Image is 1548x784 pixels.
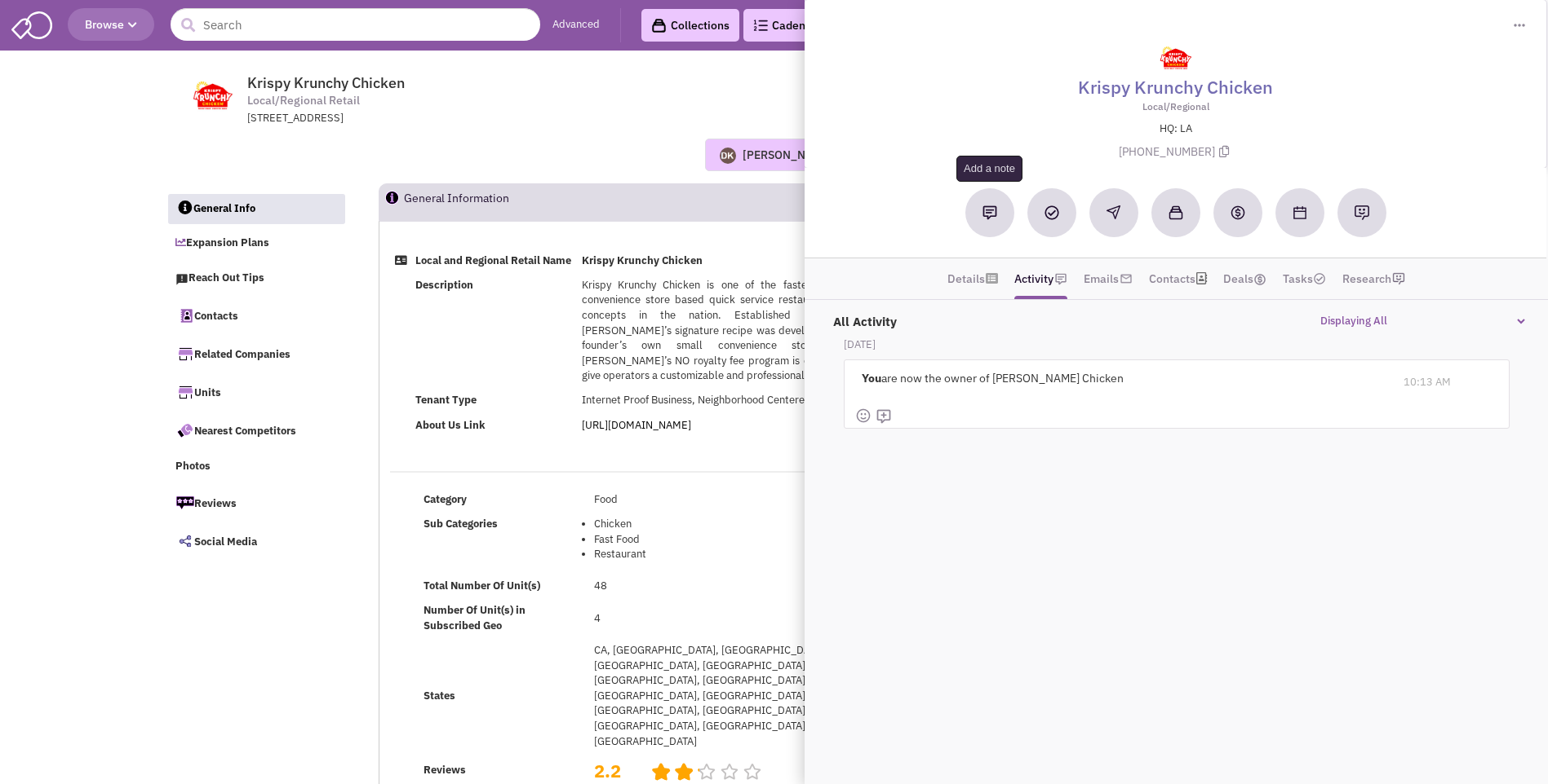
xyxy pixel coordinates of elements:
[1151,188,1200,237] button: Add to a collection
[1045,205,1059,220] img: Add a Task
[424,579,540,592] b: Total Number Of Unit(s)
[167,375,345,409] a: Units
[1253,273,1266,286] img: icon-dealamount.png
[582,418,691,432] a: [URL][DOMAIN_NAME]
[947,266,985,291] a: Details
[743,9,833,42] a: Cadences
[651,18,667,33] img: icon-collection-lavender-black.svg
[424,492,467,506] b: Category
[1078,74,1273,99] a: Krispy Krunchy Chicken
[753,20,768,31] img: Cadences_logo.png
[855,407,872,424] img: face-smile.png
[823,99,1528,113] p: Local/Regional
[582,253,703,267] b: Krispy Krunchy Chicken
[1230,205,1246,221] img: Create a deal
[415,393,477,407] b: Tenant Type
[594,532,860,548] li: Fast Food
[167,263,345,294] a: Reach Out Tips
[1149,266,1195,291] a: Contacts
[1054,272,1067,285] img: icon-note.png
[415,278,473,292] b: Description
[11,8,52,39] img: SmartAdmin
[594,547,860,562] li: Restaurant
[167,337,345,371] a: Related Companies
[577,389,865,413] td: Internet Proof Business, Neighborhood Centered Retail
[415,418,486,432] b: About Us Link
[424,689,455,703] b: States
[876,408,892,425] img: mdi_comment-add-outline.png
[424,763,466,777] b: Reviews
[168,194,346,225] a: General Info
[176,75,251,116] img: www.krispykrunchy.com
[582,278,860,382] span: Krispy Krunchy Chicken is one of the fastest growing convenience store based quick service restau...
[552,17,600,33] a: Advanced
[1120,272,1133,285] img: icon-email-active-16.png
[1014,266,1053,291] a: Activity
[1119,144,1233,159] span: [PHONE_NUMBER]
[1283,266,1326,291] a: Tasks
[862,371,881,385] b: You
[1354,205,1370,221] img: Request research
[589,574,864,598] td: 48
[844,337,876,351] b: [DATE]
[424,517,498,531] b: Sub Categories
[167,228,345,259] a: Expansion Plans
[982,205,997,220] img: Add a note
[855,360,1391,396] div: are now the owner of [PERSON_NAME] Chicken
[247,111,673,126] div: [STREET_ADDRESS]
[1342,266,1391,291] a: Research
[956,156,1022,182] div: Add a note
[167,413,345,447] a: Nearest Competitors
[404,184,602,220] h2: General Information
[85,17,137,32] span: Browse
[424,603,526,632] b: Number Of Unit(s) in Subscribed Geo
[594,759,638,767] h2: 2.2
[68,8,154,41] button: Browse
[1392,272,1405,285] img: research-icon.png
[823,121,1528,137] p: HQ: LA
[1223,266,1266,291] a: Deals
[641,9,739,42] a: Collections
[743,147,832,163] div: [PERSON_NAME]
[167,486,345,520] a: Reviews
[1313,272,1326,285] img: TaskCount.png
[589,487,864,512] td: Food
[415,253,571,267] b: Local and Regional Retail Name
[1084,266,1119,291] a: Emails
[167,524,345,558] a: Social Media
[1107,205,1120,219] img: Reachout
[1404,375,1451,389] span: 10:13 AM
[589,599,864,639] td: 4
[167,451,345,482] a: Photos
[589,638,864,754] td: CA, [GEOGRAPHIC_DATA], [GEOGRAPHIC_DATA], [GEOGRAPHIC_DATA], [GEOGRAPHIC_DATA], [GEOGRAPHIC_DATA]...
[1293,206,1306,219] img: Schedule a Meeting
[247,92,360,109] span: Local/Regional Retail
[171,8,540,41] input: Search
[247,73,405,92] span: Krispy Krunchy Chicken
[1169,205,1183,220] img: Add to a collection
[594,517,860,532] li: Chicken
[825,305,897,330] label: All Activity
[167,298,345,333] a: Contacts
